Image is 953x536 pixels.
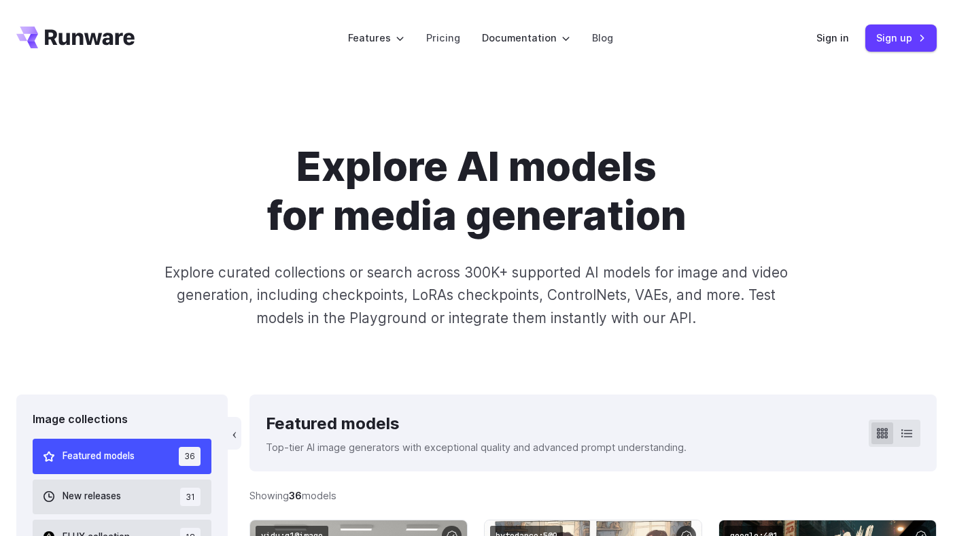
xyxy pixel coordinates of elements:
p: Explore curated collections or search across 300K+ supported AI models for image and video genera... [154,261,799,329]
button: Featured models 36 [33,439,211,473]
span: Featured models [63,449,135,464]
a: Blog [592,30,613,46]
h1: Explore AI models for media generation [108,141,844,239]
a: Sign in [816,30,849,46]
span: 36 [179,447,201,465]
a: Go to / [16,27,135,48]
a: Sign up [865,24,937,51]
label: Documentation [482,30,570,46]
button: ‹ [228,417,241,450]
p: Top-tier AI image generators with exceptional quality and advanced prompt understanding. [266,439,687,455]
div: Showing models [249,488,336,503]
button: New releases 31 [33,480,211,514]
div: Featured models [266,411,687,437]
span: 31 [180,488,201,506]
a: Pricing [426,30,460,46]
div: Image collections [33,411,211,429]
span: New releases [63,489,121,504]
label: Features [348,30,404,46]
strong: 36 [289,490,302,501]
